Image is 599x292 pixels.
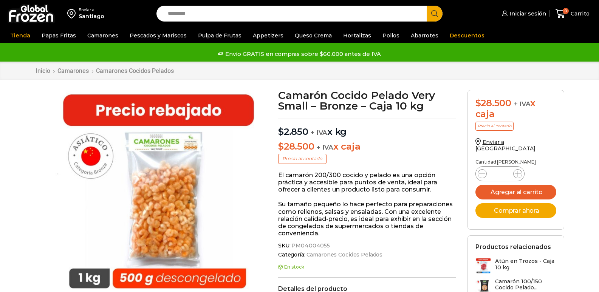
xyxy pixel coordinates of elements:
[67,7,79,20] img: address-field-icon.svg
[305,252,383,258] a: Camarones Cocidos Pelados
[475,122,514,131] p: Precio al contado
[291,28,336,43] a: Queso Crema
[317,144,333,151] span: + IVA
[290,243,330,249] span: PM04004055
[278,243,456,249] span: SKU:
[79,7,104,12] div: Enviar a
[57,67,89,74] a: Camarones
[6,28,34,43] a: Tienda
[194,28,245,43] a: Pulpa de Frutas
[311,129,327,136] span: + IVA
[569,10,590,17] span: Carrito
[475,243,551,250] h2: Productos relacionados
[249,28,287,43] a: Appetizers
[475,203,556,218] button: Comprar ahora
[379,28,403,43] a: Pollos
[126,28,190,43] a: Pescados y Mariscos
[96,67,174,74] a: Camarones Cocidos Pelados
[278,126,308,137] bdi: 2.850
[278,252,456,258] span: Categoría:
[84,28,122,43] a: Camarones
[495,258,556,271] h3: Atún en Trozos - Caja 10 kg
[38,28,80,43] a: Papas Fritas
[475,258,556,274] a: Atún en Trozos - Caja 10 kg
[446,28,488,43] a: Descuentos
[278,119,456,138] p: x kg
[79,12,104,20] div: Santiago
[475,97,511,108] bdi: 28.500
[278,201,456,237] p: Su tamaño pequeño lo hace perfecto para preparaciones como rellenos, salsas y ensaladas. Con una ...
[554,5,591,23] a: 0 Carrito
[278,264,456,270] p: En stock
[407,28,442,43] a: Abarrotes
[514,100,531,108] span: + IVA
[508,10,546,17] span: Iniciar sesión
[278,171,456,193] p: El camarón 200/300 cocido y pelado es una opción práctica y accesible para puntos de venta, ideal...
[475,97,481,108] span: $
[278,154,327,164] p: Precio al contado
[495,278,556,291] h3: Camarón 100/150 Cocido Pelado...
[500,6,546,21] a: Iniciar sesión
[475,159,556,165] p: Cantidad [PERSON_NAME]
[427,6,443,22] button: Search button
[475,139,536,152] a: Enviar a [GEOGRAPHIC_DATA]
[35,67,174,74] nav: Breadcrumb
[339,28,375,43] a: Hortalizas
[563,8,569,14] span: 0
[475,185,556,199] button: Agregar al carrito
[35,67,51,74] a: Inicio
[475,98,556,120] div: x caja
[278,126,284,137] span: $
[278,90,456,111] h1: Camarón Cocido Pelado Very Small – Bronze – Caja 10 kg
[278,141,284,152] span: $
[278,141,456,152] p: x caja
[493,168,507,179] input: Product quantity
[278,141,314,152] bdi: 28.500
